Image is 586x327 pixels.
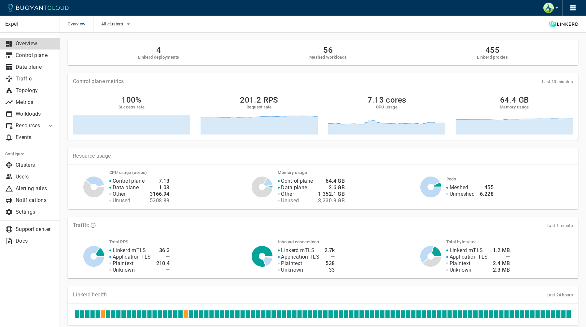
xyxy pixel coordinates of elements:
[325,247,335,254] h4: 2.7k
[450,247,483,254] p: Linkerd mTLS
[240,95,278,105] h2: 201.2 RPS
[456,95,573,135] a: 64.4 GBMemory usage
[16,40,55,47] p: Overview
[16,162,55,168] p: Clusters
[450,260,471,267] p: Plaintext
[201,95,318,135] a: 201.2 RPSRequest rate
[156,254,170,260] h4: —
[16,111,55,117] p: Workloads
[113,184,139,191] p: Data plane
[500,95,529,105] h2: 64.4 GB
[16,209,55,215] p: Settings
[318,191,345,197] h4: 1,352.1 GB
[73,95,190,135] a: 100%Success rate
[101,19,132,29] button: All clusters
[325,267,335,273] h4: 33
[90,222,96,228] svg: TLS data is compiled from traffic seen by Linkerd proxies. RPS and TCP bytes reflect both inbound...
[16,134,55,141] p: Events
[281,260,302,267] p: Plaintext
[547,292,573,297] span: Last 24 hours
[73,222,89,229] p: Traffic
[138,46,179,55] h2: 4
[16,197,55,204] p: Notifications
[16,122,42,129] p: Resources
[113,260,134,267] p: Plaintext
[493,254,510,260] h4: —
[480,191,494,197] h4: 6,228
[119,105,145,110] h5: Success rate
[5,151,55,157] h5: Configure
[138,55,179,60] h5: Linkerd deployments
[318,184,345,191] h4: 2.6 GB
[281,254,319,260] p: Application TLS
[281,191,294,197] p: Other
[73,291,107,298] p: Linkerd health
[325,260,335,267] h4: 538
[73,78,124,85] p: Control plane metrics
[73,153,573,159] p: Resource usage
[16,64,55,70] p: Data plane
[376,105,398,110] h5: CPU usage
[156,247,170,254] h4: 36.3
[150,191,170,197] h4: 3166.94
[113,191,126,197] p: Other
[156,260,170,267] h4: 210.4
[150,197,170,204] h4: 5308.89
[318,197,345,204] h4: 8,330.9 GB
[493,247,510,254] h4: 1.2 MB
[5,21,54,27] p: Expel
[450,184,468,191] p: Meshed
[281,197,299,204] p: Unused
[281,247,314,254] p: Linkerd mTLS
[450,267,472,273] p: Unknown
[477,55,508,60] h5: Linkerd proxies
[113,197,131,204] p: Unused
[150,178,170,184] h4: 7.13
[16,87,55,94] p: Topology
[281,184,307,191] p: Data plane
[542,79,573,84] span: Last 10 minutes
[150,184,170,191] h4: 1.03
[16,76,55,82] p: Traffic
[281,178,313,184] p: Control plane
[68,16,93,33] span: Overview
[493,267,510,273] h4: 2.3 MB
[16,226,55,233] p: Support center
[328,95,445,135] a: 7.13 coresCPU usage
[113,254,151,260] p: Application TLS
[450,254,488,260] p: Application TLS
[309,55,347,60] h5: Meshed workloads
[368,95,406,105] h2: 7.13 cores
[16,185,55,192] p: Alerting rules
[547,223,573,228] span: Last 1 minute
[113,247,146,254] p: Linkerd mTLS
[113,178,145,184] p: Control plane
[477,46,508,55] h2: 455
[281,267,303,273] p: Unknown
[246,105,272,110] h5: Request rate
[113,267,135,273] p: Unknown
[121,95,142,105] h2: 100%
[450,191,475,197] p: Unmeshed
[318,178,345,184] h4: 64.4 GB
[480,184,494,191] h4: 455
[156,267,170,273] h4: —
[101,21,124,27] span: All clusters
[325,254,335,260] h4: —
[500,105,529,110] h5: Memory usage
[309,46,347,55] h2: 56
[16,174,55,180] p: Users
[16,238,55,244] p: Docs
[543,3,554,13] img: Ethan Miller
[16,52,55,59] p: Control plane
[493,260,510,267] h4: 2.4 MB
[16,99,55,106] p: Metrics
